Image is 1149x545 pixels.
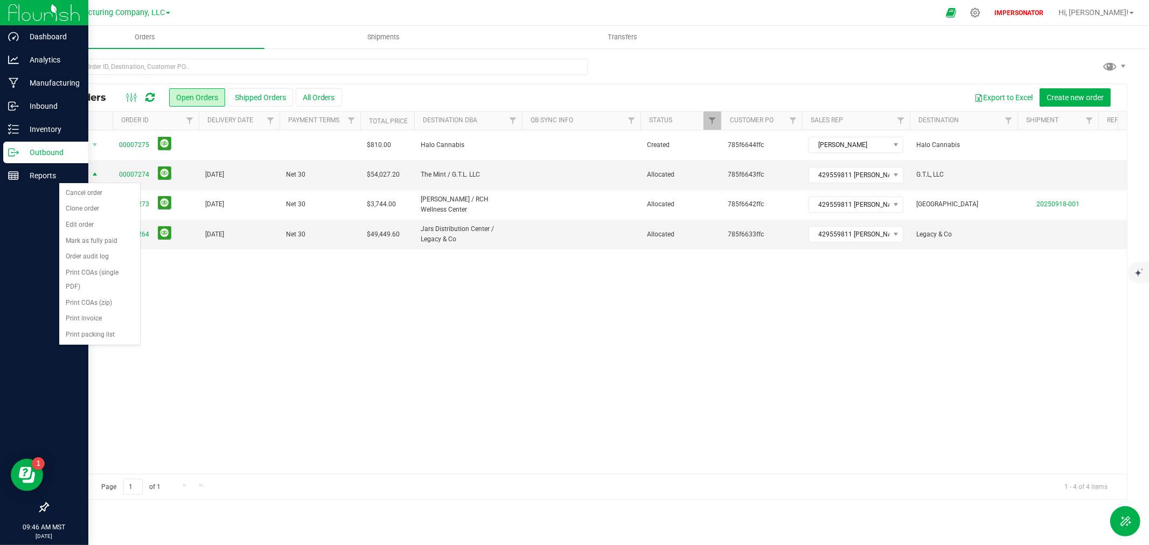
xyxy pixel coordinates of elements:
span: The Mint / G.T.L. LLC [421,170,516,180]
a: Transfers [503,26,742,48]
a: Filter [704,111,721,130]
p: [DATE] [5,532,83,540]
a: QB Sync Info [531,116,573,124]
span: [DATE] [205,199,224,209]
iframe: Resource center [11,459,43,491]
span: BB Manufacturing Company, LLC [50,8,165,17]
button: Create new order [1040,88,1111,107]
span: [DATE] [205,170,224,180]
p: IMPERSONATOR [990,8,1048,18]
a: 00007275 [119,140,149,150]
li: Cancel order [59,185,140,201]
li: Order audit log [59,249,140,265]
p: Dashboard [19,30,83,43]
div: Manage settings [969,8,982,18]
span: Page of 1 [92,479,170,495]
span: G.T.L, LLC [916,170,1011,180]
li: Mark as fully paid [59,233,140,249]
span: 429559811 [PERSON_NAME] [809,197,889,212]
a: Delivery Date [207,116,253,124]
span: Halo Cannabis [916,140,1011,150]
button: Export to Excel [967,88,1040,107]
button: Shipped Orders [228,88,293,107]
p: Outbound [19,146,83,159]
span: $54,027.20 [367,170,400,180]
input: Search Order ID, Destination, Customer PO... [47,59,588,75]
a: Filter [623,111,640,130]
li: Print COAs (zip) [59,295,140,311]
span: [PERSON_NAME] [809,137,889,152]
span: 1 - 4 of 4 items [1056,479,1116,495]
a: Shipment [1026,116,1059,124]
a: Filter [1081,111,1098,130]
p: Inventory [19,123,83,136]
span: [PERSON_NAME] / RCH Wellness Center [421,194,516,215]
span: select [88,167,102,183]
li: Edit order [59,217,140,233]
span: $3,744.00 [367,199,396,209]
li: Print COAs (single PDF) [59,265,140,295]
span: 785f6633ffc [728,229,796,240]
span: Halo Cannabis [421,140,516,150]
a: Payment Terms [288,116,339,124]
button: Open Orders [169,88,225,107]
a: Destination [918,116,959,124]
span: 429559811 [PERSON_NAME] [809,227,889,242]
span: Allocated [647,199,715,209]
a: Filter [1000,111,1018,130]
button: All Orders [296,88,342,107]
p: Analytics [19,53,83,66]
span: [DATE] [205,229,224,240]
span: 785f6642ffc [728,199,796,209]
span: Transfers [593,32,652,42]
inline-svg: Inventory [8,124,19,135]
a: Destination DBA [423,116,477,124]
button: Toggle Menu [1110,506,1140,536]
span: Allocated [647,170,715,180]
a: Filter [784,111,802,130]
a: Order ID [121,116,149,124]
span: Jars Distribution Center / Legacy & Co [421,224,516,244]
a: 00007274 [119,170,149,180]
inline-svg: Analytics [8,54,19,65]
p: Inbound [19,100,83,113]
inline-svg: Dashboard [8,31,19,42]
a: Orders [26,26,264,48]
a: Customer PO [730,116,774,124]
a: Filter [892,111,910,130]
span: 785f6643ffc [728,170,796,180]
span: [GEOGRAPHIC_DATA] [916,199,1011,209]
span: Allocated [647,229,715,240]
p: Reports [19,169,83,182]
p: 09:46 AM MST [5,522,83,532]
a: Filter [343,111,360,130]
input: 1 [123,479,143,495]
span: Open Ecommerce Menu [939,2,963,23]
span: $810.00 [367,140,391,150]
span: Hi, [PERSON_NAME]! [1059,8,1129,17]
p: Manufacturing [19,76,83,89]
a: Sales Rep [811,116,843,124]
span: 429559811 [PERSON_NAME] [809,167,889,183]
a: Total Price [369,117,408,125]
li: Print packing list [59,327,140,343]
inline-svg: Outbound [8,147,19,158]
inline-svg: Reports [8,170,19,181]
span: select [88,137,102,152]
a: 20250918-001 [1036,200,1080,208]
iframe: Resource center unread badge [32,457,45,470]
inline-svg: Inbound [8,101,19,111]
a: Shipments [264,26,503,48]
span: Orders [121,32,170,42]
span: Legacy & Co [916,229,1011,240]
li: Print invoice [59,311,140,327]
li: Clone order [59,201,140,217]
span: Shipments [353,32,415,42]
a: Filter [262,111,280,130]
span: Net 30 [286,170,354,180]
span: Net 30 [286,199,354,209]
a: Filter [181,111,199,130]
inline-svg: Manufacturing [8,78,19,88]
a: Filter [504,111,522,130]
